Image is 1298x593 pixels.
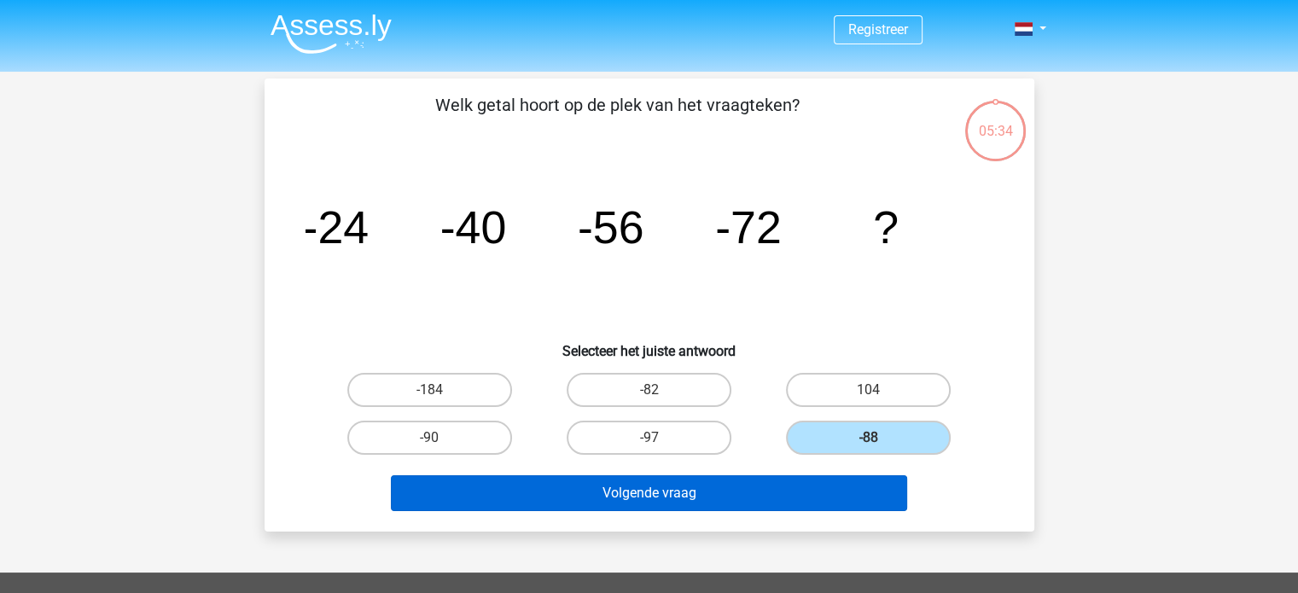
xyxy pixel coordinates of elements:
label: -90 [347,421,512,455]
tspan: ? [873,201,899,253]
tspan: -56 [577,201,643,253]
tspan: -40 [439,201,506,253]
a: Registreer [848,21,908,38]
label: 104 [786,373,951,407]
tspan: -72 [715,201,782,253]
label: -97 [567,421,731,455]
tspan: -24 [302,201,369,253]
h6: Selecteer het juiste antwoord [292,329,1007,359]
div: 05:34 [963,99,1027,142]
label: -88 [786,421,951,455]
img: Assessly [271,14,392,54]
button: Volgende vraag [391,475,907,511]
label: -82 [567,373,731,407]
label: -184 [347,373,512,407]
p: Welk getal hoort op de plek van het vraagteken? [292,92,943,143]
